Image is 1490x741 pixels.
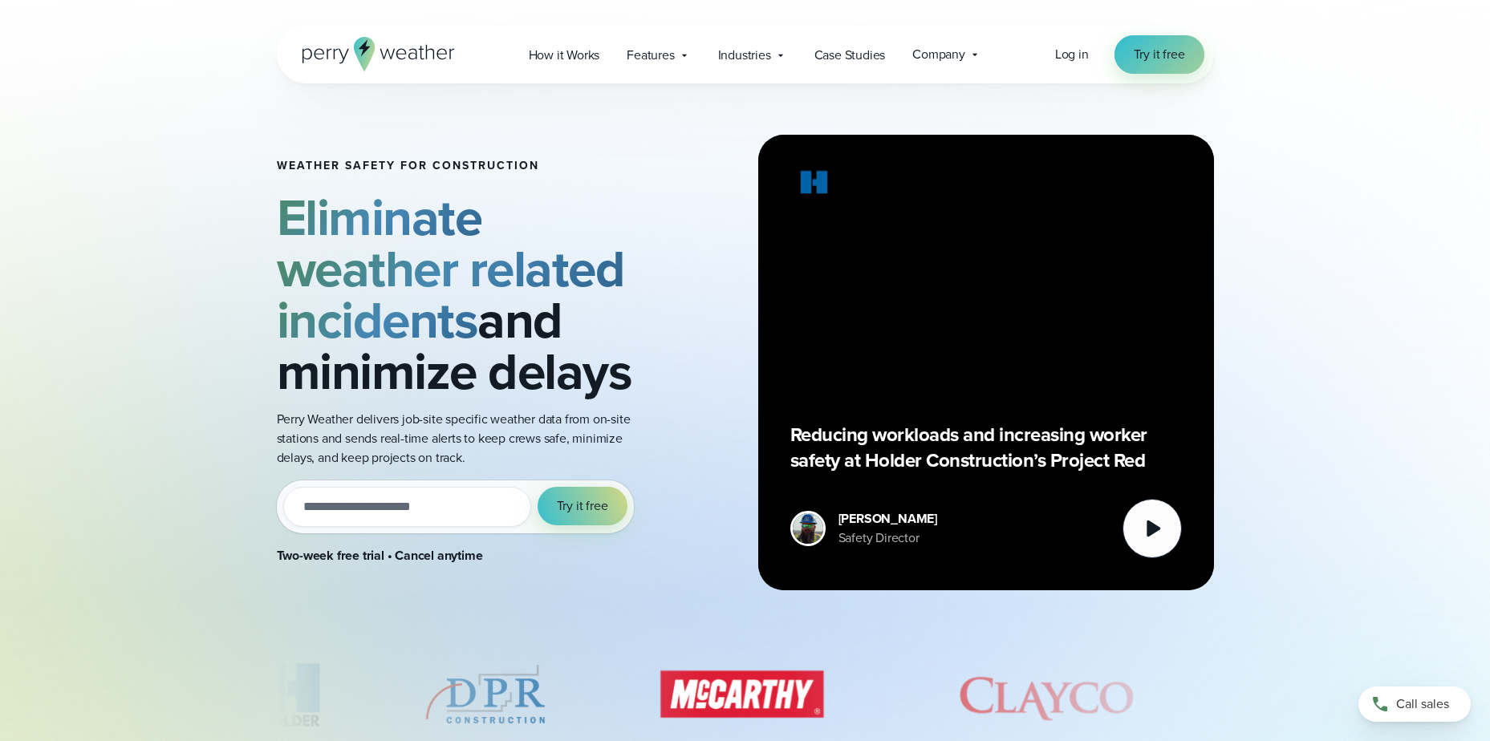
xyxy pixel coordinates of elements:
[529,46,600,65] span: How it Works
[838,528,937,548] div: Safety Director
[515,38,614,71] a: How it Works
[277,192,652,397] h2: and minimize delays
[421,654,550,735] img: DPR-Construction.svg
[790,422,1182,473] p: Reducing workloads and increasing worker safety at Holder Construction’s Project Red
[793,513,823,544] img: Merco Chantres Headshot
[838,509,937,528] div: [PERSON_NAME]
[627,46,674,65] span: Features
[1055,45,1089,64] a: Log in
[239,654,344,735] img: Holder.svg
[277,410,652,468] p: Perry Weather delivers job-site specific weather data from on-site stations and sends real-time a...
[239,654,344,735] div: 2 of 8
[790,167,838,204] img: Holder.svg
[627,654,855,735] img: McCarthy.svg
[718,46,771,65] span: Industries
[1114,35,1204,74] a: Try it free
[1055,45,1089,63] span: Log in
[801,38,899,71] a: Case Studies
[1358,686,1471,722] a: Call sales
[277,546,483,565] strong: Two-week free trial • Cancel anytime
[1134,45,1185,64] span: Try it free
[277,160,652,172] h1: Weather safety for Construction
[932,654,1159,735] div: 5 of 8
[1396,694,1449,714] span: Call sales
[814,46,886,65] span: Case Studies
[557,496,608,516] span: Try it free
[932,654,1159,735] img: Clayco.svg
[627,654,855,735] div: 4 of 8
[421,654,550,735] div: 3 of 8
[538,487,627,525] button: Try it free
[912,45,965,64] span: Company
[277,180,625,358] strong: Eliminate weather related incidents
